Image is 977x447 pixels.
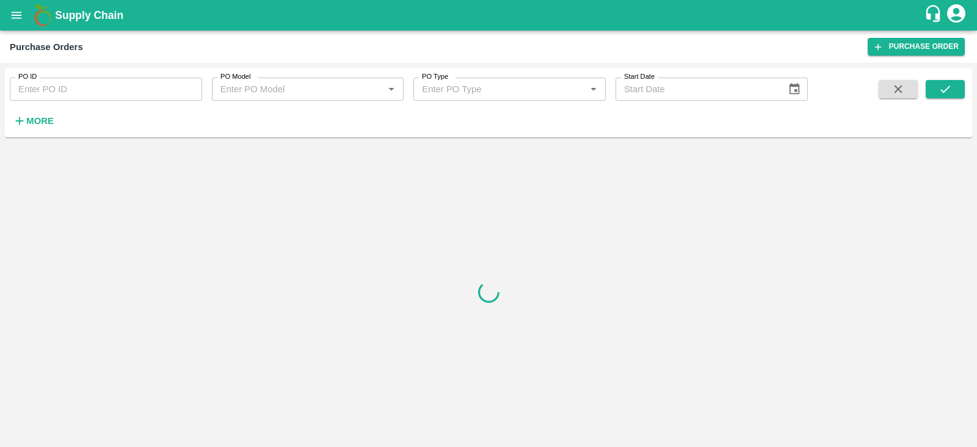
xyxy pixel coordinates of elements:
input: Start Date [616,78,778,101]
label: PO Model [220,72,251,82]
img: logo [31,3,55,27]
button: Choose date [783,78,806,101]
b: Supply Chain [55,9,123,21]
div: account of current user [945,2,967,28]
div: Purchase Orders [10,39,83,55]
label: Start Date [624,72,655,82]
button: More [10,111,57,131]
a: Supply Chain [55,7,924,24]
input: Enter PO Type [417,81,582,97]
label: PO Type [422,72,448,82]
input: Enter PO Model [216,81,380,97]
a: Purchase Order [868,38,965,56]
input: Enter PO ID [10,78,202,101]
button: Open [586,81,601,97]
button: Open [383,81,399,97]
label: PO ID [18,72,37,82]
button: open drawer [2,1,31,29]
div: customer-support [924,4,945,26]
strong: More [26,116,54,126]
